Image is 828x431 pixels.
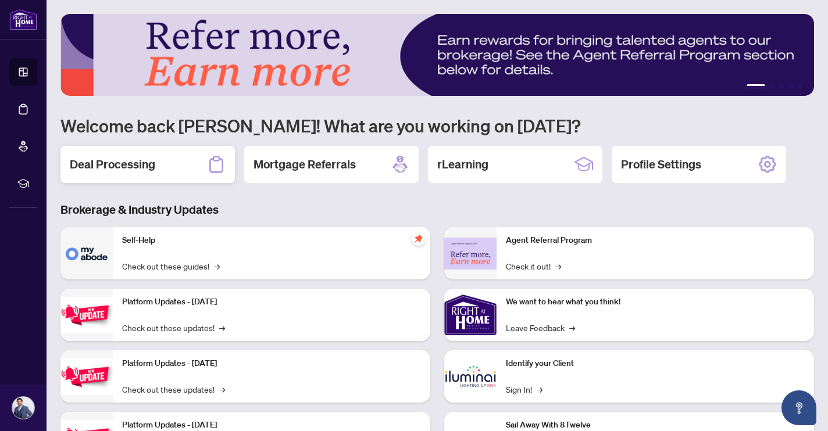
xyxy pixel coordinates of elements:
p: Identify your Client [506,357,805,370]
a: Check out these updates!→ [122,321,225,334]
span: pushpin [412,232,426,246]
p: Agent Referral Program [506,234,805,247]
button: Open asap [781,390,816,425]
img: Platform Updates - July 8, 2025 [60,358,113,395]
h3: Brokerage & Industry Updates [60,202,814,218]
h2: Deal Processing [70,156,155,173]
a: Check out these guides!→ [122,260,220,272]
span: → [219,321,225,334]
button: 3 [779,84,784,89]
a: Check out these updates!→ [122,383,225,396]
p: We want to hear what you think! [506,296,805,308]
button: 2 [770,84,775,89]
img: Platform Updates - July 21, 2025 [60,297,113,333]
h2: Profile Settings [621,156,701,173]
img: Slide 0 [60,14,814,96]
h1: Welcome back [PERSON_NAME]! What are you working on [DATE]? [60,114,814,137]
img: logo [9,9,37,30]
button: 1 [747,84,765,89]
span: → [214,260,220,272]
span: → [569,321,575,334]
img: Profile Icon [12,397,34,419]
img: We want to hear what you think! [444,289,497,341]
p: Self-Help [122,234,421,247]
img: Agent Referral Program [444,238,497,270]
a: Check it out!→ [506,260,561,272]
h2: Mortgage Referrals [254,156,356,173]
img: Self-Help [60,227,113,279]
a: Leave Feedback→ [506,321,575,334]
button: 5 [798,84,802,89]
span: → [555,260,561,272]
h2: rLearning [437,156,488,173]
a: Sign In!→ [506,383,543,396]
span: → [219,383,225,396]
img: Identify your Client [444,350,497,403]
button: 4 [788,84,793,89]
p: Platform Updates - [DATE] [122,296,421,308]
p: Platform Updates - [DATE] [122,357,421,370]
span: → [537,383,543,396]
